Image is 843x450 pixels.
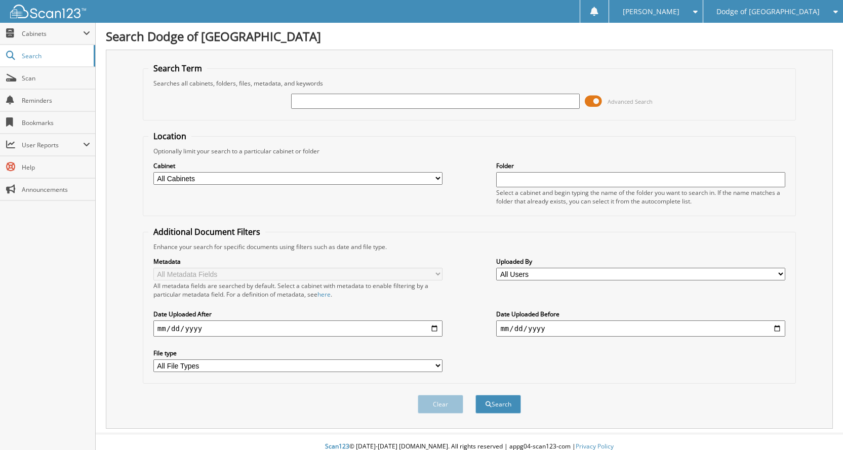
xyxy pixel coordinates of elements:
[153,257,443,266] label: Metadata
[10,5,86,18] img: scan123-logo-white.svg
[148,147,790,155] div: Optionally limit your search to a particular cabinet or folder
[153,310,443,318] label: Date Uploaded After
[716,9,820,15] span: Dodge of [GEOGRAPHIC_DATA]
[148,242,790,251] div: Enhance your search for specific documents using filters such as date and file type.
[496,188,785,206] div: Select a cabinet and begin typing the name of the folder you want to search in. If the name match...
[317,290,331,299] a: here
[153,281,443,299] div: All metadata fields are searched by default. Select a cabinet with metadata to enable filtering b...
[153,161,443,170] label: Cabinet
[148,63,207,74] legend: Search Term
[22,118,90,127] span: Bookmarks
[106,28,833,45] h1: Search Dodge of [GEOGRAPHIC_DATA]
[623,9,679,15] span: [PERSON_NAME]
[496,310,785,318] label: Date Uploaded Before
[496,161,785,170] label: Folder
[496,257,785,266] label: Uploaded By
[496,320,785,337] input: end
[148,226,265,237] legend: Additional Document Filters
[148,131,191,142] legend: Location
[22,96,90,105] span: Reminders
[22,141,83,149] span: User Reports
[22,29,83,38] span: Cabinets
[148,79,790,88] div: Searches all cabinets, folders, files, metadata, and keywords
[153,349,443,357] label: File type
[22,185,90,194] span: Announcements
[22,163,90,172] span: Help
[22,52,89,60] span: Search
[608,98,653,105] span: Advanced Search
[475,395,521,414] button: Search
[153,320,443,337] input: start
[22,74,90,83] span: Scan
[418,395,463,414] button: Clear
